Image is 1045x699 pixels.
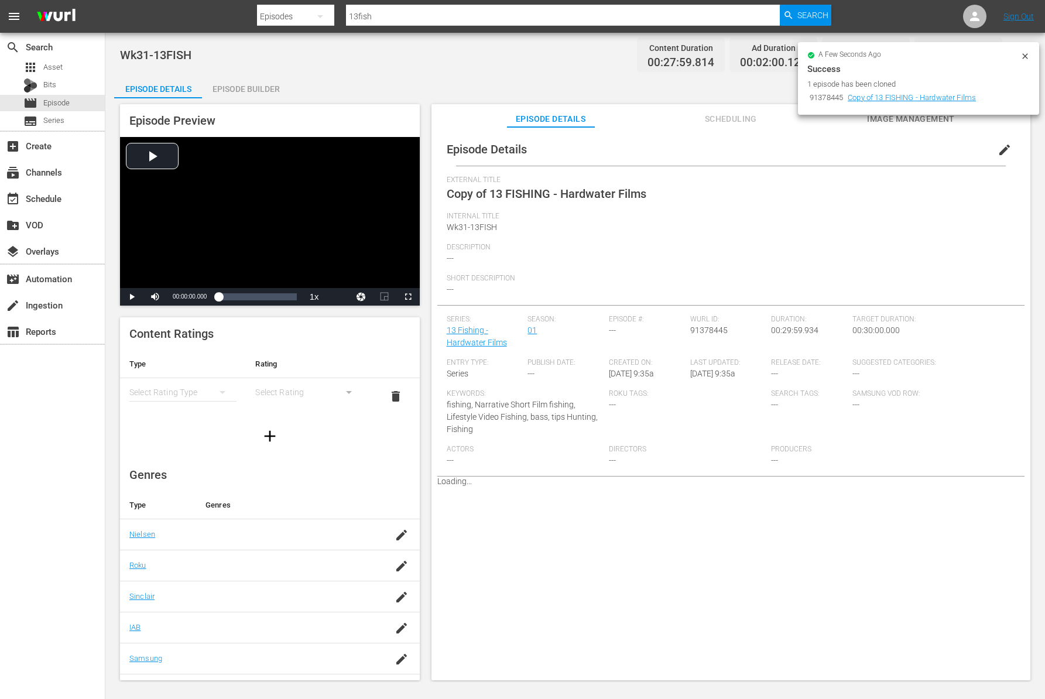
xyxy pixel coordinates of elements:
[797,5,828,26] span: Search
[647,56,714,70] span: 00:27:59.814
[527,369,535,378] span: ---
[925,40,992,56] div: Total Duration
[23,96,37,110] span: Episode
[771,400,778,409] span: ---
[114,75,202,98] button: Episode Details
[647,40,714,56] div: Content Duration
[687,112,775,126] span: Scheduling
[6,325,20,339] span: Reports
[527,315,603,324] span: Season:
[807,90,845,106] td: 91378445
[447,222,497,232] span: Wk31-13FISH
[202,75,290,103] div: Episode Builder
[852,358,1009,368] span: Suggested Categories:
[437,477,1025,486] p: Loading...
[303,288,326,306] button: Playback Rate
[120,48,191,62] span: Wk31-13FISH
[447,389,603,399] span: Keywords:
[6,245,20,259] span: Overlays
[389,389,403,403] span: delete
[447,400,598,434] span: fishing, Narrative Short Film fishing, Lifestyle Video Fishing, bass, tips Hunting, Fishing
[120,491,196,519] th: Type
[609,325,616,335] span: ---
[609,455,616,465] span: ---
[740,40,807,56] div: Ad Duration
[396,288,420,306] button: Fullscreen
[120,350,246,378] th: Type
[114,75,202,103] div: Episode Details
[129,623,141,632] a: IAB
[246,350,372,378] th: Rating
[447,253,454,263] span: ---
[852,369,859,378] span: ---
[202,75,290,98] button: Episode Builder
[373,288,396,306] button: Picture-in-Picture
[350,288,373,306] button: Jump To Time
[807,62,1030,76] div: Success
[120,137,420,306] div: Video Player
[447,445,603,454] span: Actors
[771,369,778,378] span: ---
[43,97,70,109] span: Episode
[6,272,20,286] span: Automation
[23,60,37,74] span: Asset
[818,50,881,60] span: a few seconds ago
[690,369,735,378] span: [DATE] 9:35a
[771,358,847,368] span: Release Date:
[1003,12,1034,21] a: Sign Out
[609,445,765,454] span: Directors
[771,445,927,454] span: Producers
[447,212,1009,221] span: Internal Title
[6,40,20,54] span: Search
[143,288,167,306] button: Mute
[447,142,527,156] span: Episode Details
[780,5,831,26] button: Search
[609,369,654,378] span: [DATE] 9:35a
[120,350,420,414] table: simple table
[23,78,37,92] div: Bits
[129,468,167,482] span: Genres
[832,40,899,56] div: Promo Duration
[771,389,847,399] span: Search Tags:
[771,315,847,324] span: Duration:
[991,136,1019,164] button: edit
[771,455,778,465] span: ---
[690,315,766,324] span: Wurl ID:
[28,3,84,30] img: ans4CAIJ8jUAAAAAAAAAAAAAAAAAAAAAAAAgQb4GAAAAAAAAAAAAAAAAAAAAAAAAJMjXAAAAAAAAAAAAAAAAAAAAAAAAgAT5G...
[6,192,20,206] span: Schedule
[6,166,20,180] span: Channels
[447,187,646,201] span: Copy of 13 FISHING - Hardwater Films
[6,139,20,153] span: Create
[527,358,603,368] span: Publish Date:
[447,285,454,294] span: ---
[852,389,928,399] span: Samsung VOD Row:
[129,530,155,539] a: Nielsen
[6,218,20,232] span: VOD
[609,315,684,324] span: Episode #:
[447,369,468,378] span: Series
[129,327,214,341] span: Content Ratings
[690,325,728,335] span: 91378445
[43,115,64,126] span: Series
[129,114,215,128] span: Episode Preview
[609,400,616,409] span: ---
[740,56,807,70] span: 00:02:00.120
[196,491,383,519] th: Genres
[447,176,1009,185] span: External Title
[43,61,63,73] span: Asset
[447,358,522,368] span: Entry Type:
[852,315,1009,324] span: Target Duration:
[129,654,162,663] a: Samsung
[447,274,1009,283] span: Short Description
[6,299,20,313] span: Ingestion
[218,293,296,300] div: Progress Bar
[609,358,684,368] span: Created On:
[7,9,21,23] span: menu
[771,325,818,335] span: 00:29:59.934
[507,112,595,126] span: Episode Details
[447,315,522,324] span: Series:
[173,293,207,300] span: 00:00:00.000
[447,325,507,347] a: 13 Fishing - Hardwater Films
[23,114,37,128] span: Series
[848,93,976,102] a: Copy of 13 FISHING - Hardwater Films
